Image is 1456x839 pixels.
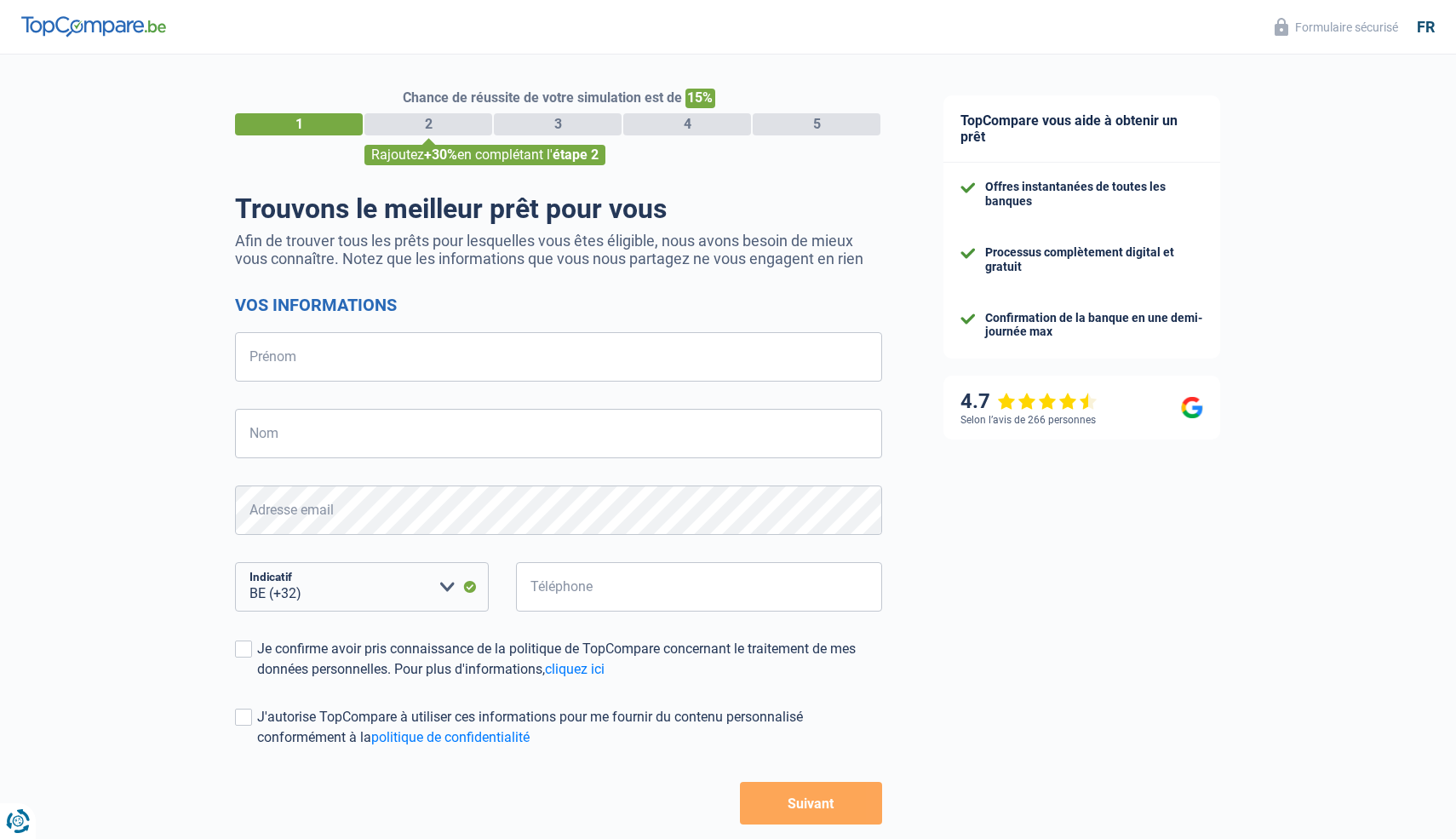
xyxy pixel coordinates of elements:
span: 15% [685,89,715,108]
input: 401020304 [516,562,882,612]
a: cliquez ici [545,661,605,677]
p: Afin de trouver tous les prêts pour lesquelles vous êtes éligible, nous avons besoin de mieux vou... [235,232,882,267]
img: TopCompare Logo [21,16,166,37]
a: politique de confidentialité [371,729,530,745]
h2: Vos informations [235,295,882,315]
div: 1 [235,113,363,135]
h1: Trouvons le meilleur prêt pour vous [235,193,882,225]
div: Rajoutez en complétant l' [364,145,605,165]
div: Processus complètement digital et gratuit [985,245,1203,274]
div: Selon l’avis de 266 personnes [960,414,1096,426]
div: Confirmation de la banque en une demi-journée max [985,311,1203,340]
div: 3 [494,113,622,135]
div: 5 [753,113,880,135]
div: 2 [364,113,492,135]
div: 4.7 [960,389,1098,414]
div: J'autorise TopCompare à utiliser ces informations pour me fournir du contenu personnalisé conform... [257,707,882,748]
div: Offres instantanées de toutes les banques [985,180,1203,209]
div: Je confirme avoir pris connaissance de la politique de TopCompare concernant le traitement de mes... [257,639,882,680]
div: fr [1417,18,1435,37]
span: Chance de réussite de votre simulation est de [403,89,682,106]
span: étape 2 [553,147,599,163]
button: Suivant [740,782,882,825]
button: Formulaire sécurisé [1264,13,1408,41]
div: TopCompare vous aide à obtenir un prêt [943,95,1220,163]
span: +30% [424,147,457,163]
div: 4 [623,113,751,135]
